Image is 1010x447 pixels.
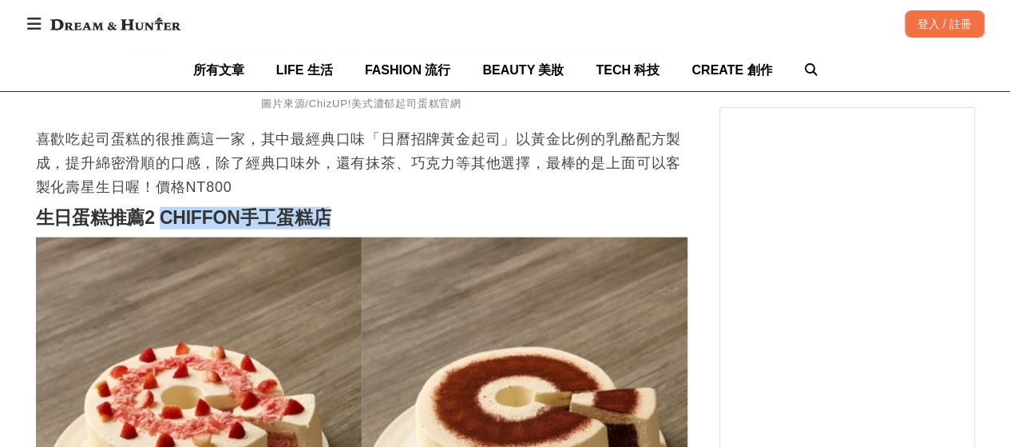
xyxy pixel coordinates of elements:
[36,127,687,199] p: 喜歡吃起司蛋糕的很推薦這一家，其中最經典口味「日曆招牌黃金起司」以黃金比例的乳酪配方製成，提升綿密滑順的口感，除了經典口味外，還有抹茶、巧克力等其他選擇，最棒的是上面可以客製化壽星生日喔！價格N...
[691,49,772,91] a: CREATE 創作
[36,207,331,228] strong: 生日蛋糕推薦2 CHIFFON手工蛋糕店
[596,63,659,77] span: TECH 科技
[482,49,564,91] a: BEAUTY 美妝
[596,49,659,91] a: TECH 科技
[42,10,188,38] img: Dream & Hunter
[193,63,244,77] span: 所有文章
[482,63,564,77] span: BEAUTY 美妝
[905,10,984,38] div: 登入 / 註冊
[365,49,451,91] a: FASHION 流行
[261,98,461,110] span: 圖片來源/ChizUP!美式濃郁起司蛋糕官網
[276,63,333,77] span: LIFE 生活
[365,63,451,77] span: FASHION 流行
[276,49,333,91] a: LIFE 生活
[691,63,772,77] span: CREATE 創作
[193,49,244,91] a: 所有文章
